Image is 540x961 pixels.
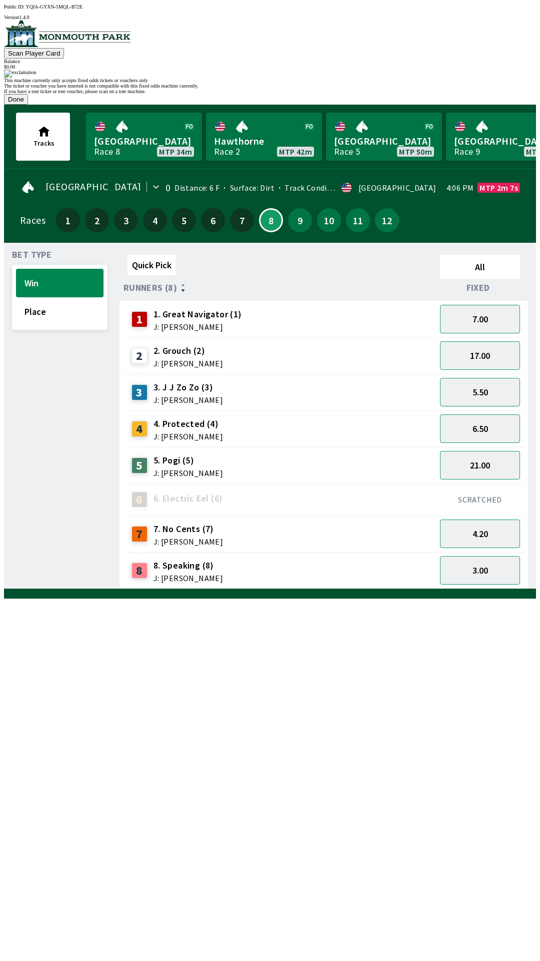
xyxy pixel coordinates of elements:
div: 2 [131,348,147,364]
span: All [444,261,515,273]
span: MTP 42m [279,148,312,156]
div: Races [20,216,45,224]
span: MTP 34m [159,148,192,156]
div: Race 5 [334,148,360,156]
span: 17.00 [470,350,490,361]
div: 3 [131,384,147,400]
span: Place [24,306,95,317]
span: [GEOGRAPHIC_DATA] [334,135,434,148]
button: 21.00 [440,451,520,479]
button: Win [16,269,103,297]
div: Version 1.4.0 [4,15,536,20]
button: 8 [259,208,283,232]
span: 4 [145,217,164,224]
button: All [440,255,520,279]
span: J: [PERSON_NAME] [153,574,223,582]
span: 5.50 [472,386,488,398]
button: Quick Pick [127,255,176,275]
div: Race 2 [214,148,240,156]
span: 2. Grouch (2) [153,344,223,357]
div: [GEOGRAPHIC_DATA] [358,184,436,192]
div: 6 [131,492,147,508]
span: 8 [262,218,279,223]
div: 4 [131,421,147,437]
div: Balance [4,59,536,64]
button: 3 [114,208,138,232]
a: HawthorneRace 2MTP 42m [206,113,322,161]
span: 5. Pogi (5) [153,454,223,467]
button: Done [4,94,28,105]
button: 10 [317,208,341,232]
button: 5 [172,208,196,232]
span: [GEOGRAPHIC_DATA] [45,183,141,191]
span: [GEOGRAPHIC_DATA] [94,135,194,148]
div: If you have a tote ticket or tote voucher, please scan on a tote machine. [4,89,536,94]
div: Fixed [436,283,524,293]
button: 4.20 [440,520,520,548]
span: J: [PERSON_NAME] [153,469,223,477]
span: 11 [348,217,367,224]
div: SCRATCHED [440,495,520,505]
button: 1 [56,208,80,232]
div: 7 [131,526,147,542]
span: Quick Pick [132,259,171,271]
div: $ 0.00 [4,64,536,70]
button: 11 [346,208,370,232]
div: The ticket or voucher you have inserted is not compatible with this fixed odds machine currently. [4,83,536,89]
span: MTP 2m 7s [479,184,518,192]
div: 1 [131,311,147,327]
span: 9 [290,217,309,224]
button: 2 [85,208,109,232]
span: J: [PERSON_NAME] [153,538,223,546]
button: Scan Player Card [4,48,64,59]
span: 1 [58,217,77,224]
span: Surface: Dirt [219,183,274,193]
span: Runners (8) [123,284,177,292]
span: 4:06 PM [446,184,474,192]
button: 7 [230,208,254,232]
div: Race 9 [454,148,480,156]
span: J: [PERSON_NAME] [153,323,242,331]
button: Place [16,297,103,326]
span: 8. Speaking (8) [153,559,223,572]
span: Fixed [466,284,490,292]
span: 4. Protected (4) [153,417,223,430]
span: 6 [203,217,222,224]
span: 12 [377,217,396,224]
div: 0 [165,184,170,192]
a: [GEOGRAPHIC_DATA]Race 5MTP 50m [326,113,442,161]
span: 6. Electric Eel (6) [153,492,223,505]
span: J: [PERSON_NAME] [153,432,223,440]
button: 7.00 [440,305,520,333]
button: 6 [201,208,225,232]
span: Bet Type [12,251,51,259]
span: 10 [319,217,338,224]
button: 9 [288,208,312,232]
div: 5 [131,457,147,473]
span: 3.00 [472,565,488,576]
div: Runners (8) [123,283,436,293]
span: Track Condition: Firm [274,183,362,193]
button: Tracks [16,113,70,161]
span: J: [PERSON_NAME] [153,359,223,367]
button: 6.50 [440,414,520,443]
button: 3.00 [440,556,520,585]
div: 8 [131,563,147,579]
span: YQIA-GYXN-5MQL-B72E [26,4,83,10]
img: exclamation [4,70,36,78]
div: Public ID: [4,4,536,10]
span: 3 [116,217,135,224]
div: This machine currently only accepts fixed odds tickets or vouchers only [4,78,536,83]
span: J: [PERSON_NAME] [153,396,223,404]
span: 7 [232,217,251,224]
span: 1. Great Navigator (1) [153,308,242,321]
span: Hawthorne [214,135,314,148]
span: 3. J J Zo Zo (3) [153,381,223,394]
img: venue logo [4,20,130,47]
span: 7. No Cents (7) [153,523,223,536]
span: 21.00 [470,459,490,471]
button: 5.50 [440,378,520,406]
button: 17.00 [440,341,520,370]
span: 2 [87,217,106,224]
span: 6.50 [472,423,488,434]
